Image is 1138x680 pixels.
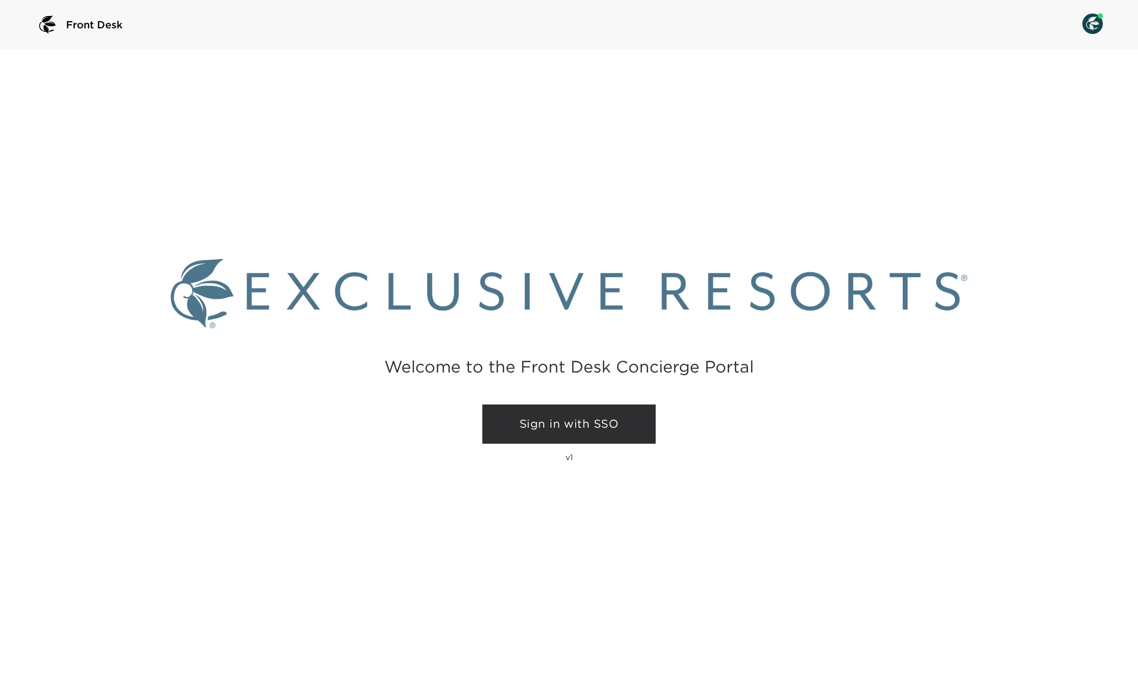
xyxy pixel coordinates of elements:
[565,452,573,462] p: v1
[35,12,60,37] img: logo
[171,259,967,328] img: Exclusive Resorts logo
[482,404,656,444] a: Sign in with SSO
[66,18,123,32] span: Front Desk
[1082,13,1103,34] img: User
[384,359,754,375] h2: Welcome to the Front Desk Concierge Portal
